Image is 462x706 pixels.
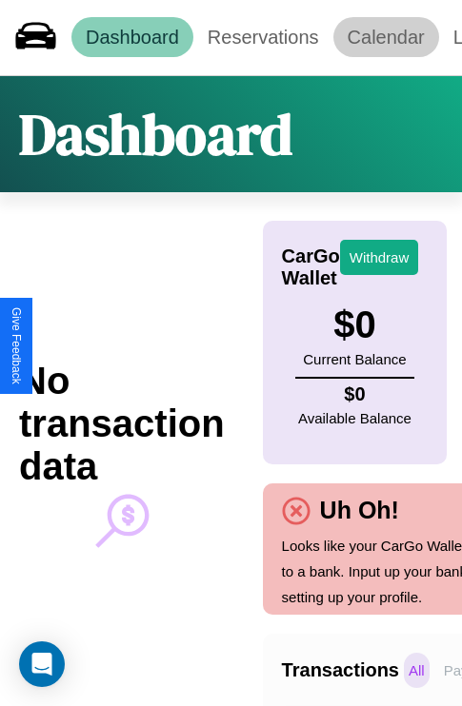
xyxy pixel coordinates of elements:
[404,653,430,688] p: All
[71,17,193,57] a: Dashboard
[298,383,412,405] h4: $ 0
[303,346,406,372] p: Current Balance
[303,304,406,346] h3: $ 0
[333,17,439,57] a: Calendar
[298,405,412,431] p: Available Balance
[10,307,23,384] div: Give Feedback
[19,95,292,173] h1: Dashboard
[282,245,340,289] h4: CarGo Wallet
[193,17,333,57] a: Reservations
[340,240,419,275] button: Withdraw
[19,360,225,488] h2: No transaction data
[282,659,399,681] h4: Transactions
[19,641,65,687] div: Open Intercom Messenger
[311,497,409,524] h4: Uh Oh!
